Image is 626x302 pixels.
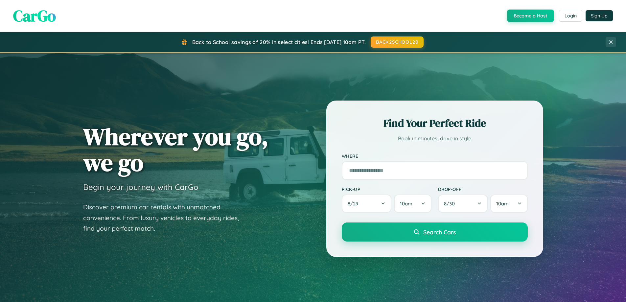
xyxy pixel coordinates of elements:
button: Login [559,10,582,22]
button: BACK2SCHOOL20 [371,36,424,48]
span: Search Cars [423,228,456,236]
span: 10am [400,200,412,207]
span: 8 / 29 [348,200,361,207]
label: Where [342,153,528,159]
h2: Find Your Perfect Ride [342,116,528,130]
button: 10am [394,195,431,213]
p: Book in minutes, drive in style [342,134,528,143]
button: 10am [490,195,527,213]
span: 8 / 30 [444,200,458,207]
button: Sign Up [586,10,613,21]
button: Search Cars [342,222,528,242]
span: 10am [496,200,509,207]
h1: Wherever you go, we go [83,124,268,175]
button: 8/29 [342,195,392,213]
label: Pick-up [342,186,431,192]
button: 8/30 [438,195,488,213]
button: Become a Host [507,10,554,22]
span: Back to School savings of 20% in select cities! Ends [DATE] 10am PT. [192,39,366,45]
label: Drop-off [438,186,528,192]
span: CarGo [13,5,56,27]
h3: Begin your journey with CarGo [83,182,198,192]
p: Discover premium car rentals with unmatched convenience. From luxury vehicles to everyday rides, ... [83,202,247,234]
